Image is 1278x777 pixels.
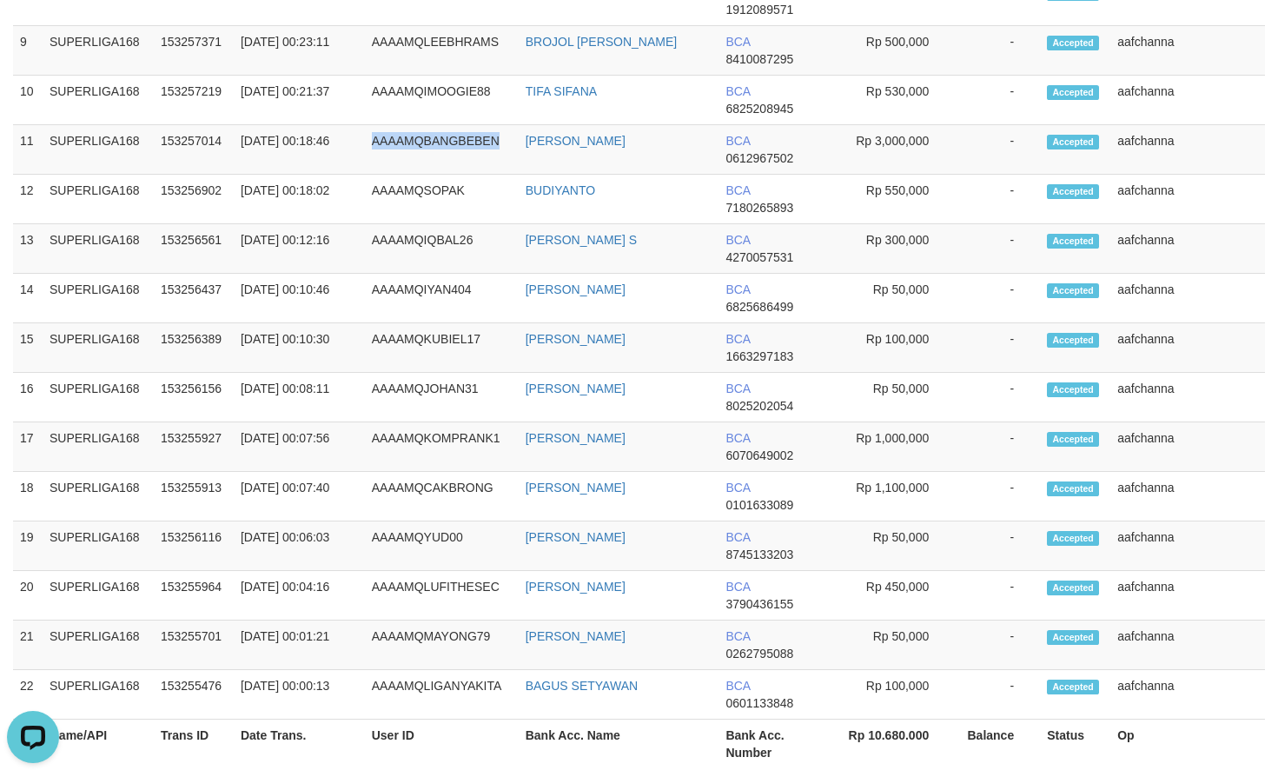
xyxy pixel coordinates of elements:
td: - [955,571,1040,621]
span: BCA [725,679,750,693]
td: 153256116 [154,521,234,571]
a: [PERSON_NAME] [526,629,626,643]
span: Copy 0262795088 to clipboard [725,647,793,661]
a: [PERSON_NAME] [526,332,626,346]
td: 15 [13,323,43,373]
td: AAAAMQLUFITHESEC [365,571,519,621]
button: Open LiveChat chat widget [7,7,59,59]
a: [PERSON_NAME] [526,481,626,495]
span: BCA [725,629,750,643]
span: Accepted [1047,531,1099,546]
td: [DATE] 00:12:16 [234,224,365,274]
th: Rp 10.680.000 [826,720,955,769]
a: BAGUS SETYAWAN [526,679,638,693]
td: 153256437 [154,274,234,323]
td: 153257371 [154,26,234,76]
td: Rp 50,000 [826,274,955,323]
span: Copy 0601133848 to clipboard [725,696,793,710]
td: 153256389 [154,323,234,373]
td: - [955,621,1040,670]
td: - [955,26,1040,76]
td: AAAAMQMAYONG79 [365,621,519,670]
td: SUPERLIGA168 [43,274,154,323]
td: 11 [13,125,43,175]
td: AAAAMQJOHAN31 [365,373,519,422]
a: TIFA SIFANA [526,84,597,98]
td: [DATE] 00:10:46 [234,274,365,323]
td: 153257219 [154,76,234,125]
td: 153257014 [154,125,234,175]
td: [DATE] 00:18:46 [234,125,365,175]
td: SUPERLIGA168 [43,76,154,125]
span: BCA [725,183,750,197]
td: 153255927 [154,422,234,472]
a: [PERSON_NAME] [526,530,626,544]
td: AAAAMQKOMPRANK1 [365,422,519,472]
span: BCA [725,282,750,296]
span: Accepted [1047,333,1099,348]
td: [DATE] 00:01:21 [234,621,365,670]
td: SUPERLIGA168 [43,175,154,224]
td: [DATE] 00:07:40 [234,472,365,521]
td: - [955,175,1040,224]
td: AAAAMQIYAN404 [365,274,519,323]
td: [DATE] 00:21:37 [234,76,365,125]
td: 20 [13,571,43,621]
td: AAAAMQIQBAL26 [365,224,519,274]
span: Accepted [1047,630,1099,645]
th: Op [1110,720,1265,769]
td: aafchanna [1110,224,1265,274]
span: BCA [725,35,750,49]
span: Accepted [1047,184,1099,199]
td: Rp 530,000 [826,76,955,125]
td: aafchanna [1110,521,1265,571]
span: Copy 1912089571 to clipboard [725,3,793,17]
td: 153256561 [154,224,234,274]
td: Rp 100,000 [826,323,955,373]
td: Rp 550,000 [826,175,955,224]
span: Copy 0101633089 to clipboard [725,498,793,512]
td: [DATE] 00:07:56 [234,422,365,472]
td: SUPERLIGA168 [43,26,154,76]
a: BROJOL [PERSON_NAME] [526,35,678,49]
td: 9 [13,26,43,76]
a: [PERSON_NAME] [526,282,626,296]
td: SUPERLIGA168 [43,224,154,274]
td: 153255964 [154,571,234,621]
a: [PERSON_NAME] [526,431,626,445]
td: 153255701 [154,621,234,670]
td: aafchanna [1110,76,1265,125]
th: Date Trans. [234,720,365,769]
a: [PERSON_NAME] [526,580,626,594]
td: SUPERLIGA168 [43,472,154,521]
td: aafchanna [1110,274,1265,323]
td: 19 [13,521,43,571]
td: - [955,472,1040,521]
td: Rp 3,000,000 [826,125,955,175]
span: Copy 8025202054 to clipboard [725,399,793,413]
td: SUPERLIGA168 [43,571,154,621]
td: aafchanna [1110,422,1265,472]
td: 153256156 [154,373,234,422]
td: - [955,521,1040,571]
td: aafchanna [1110,571,1265,621]
th: Balance [955,720,1040,769]
td: 153255913 [154,472,234,521]
a: [PERSON_NAME] [526,134,626,148]
th: Bank Acc. Name [519,720,719,769]
td: Rp 500,000 [826,26,955,76]
span: Copy 6825686499 to clipboard [725,300,793,314]
td: 153255476 [154,670,234,720]
th: User ID [365,720,519,769]
span: Copy 8745133203 to clipboard [725,548,793,561]
span: Accepted [1047,432,1099,447]
span: BCA [725,431,750,445]
td: AAAAMQLEEBHRAMS [365,26,519,76]
td: aafchanna [1110,26,1265,76]
span: Accepted [1047,581,1099,595]
th: Game/API [43,720,154,769]
td: aafchanna [1110,125,1265,175]
td: 16 [13,373,43,422]
th: Trans ID [154,720,234,769]
span: BCA [725,481,750,495]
